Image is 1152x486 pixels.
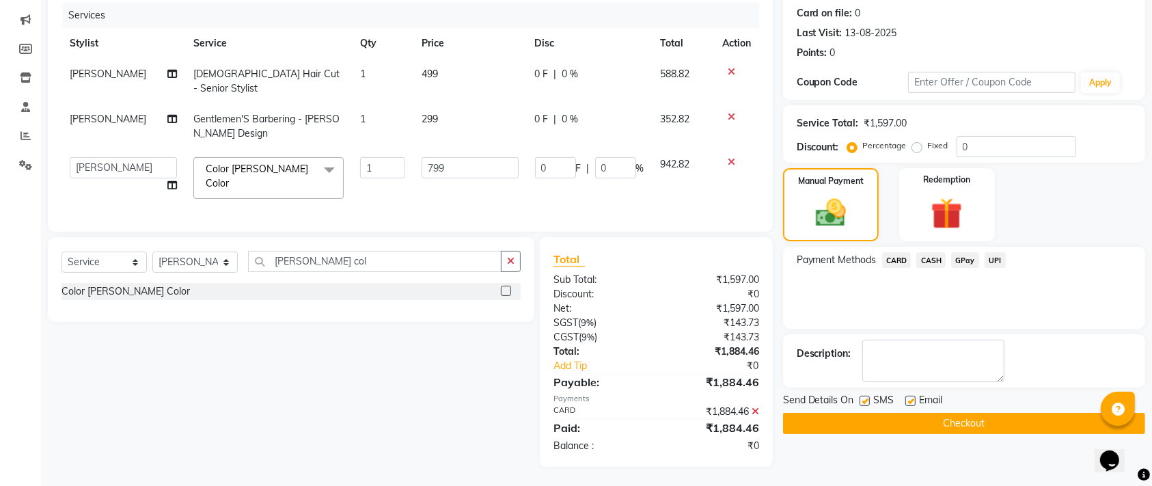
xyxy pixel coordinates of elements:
th: Price [413,28,526,59]
span: UPI [985,252,1006,268]
div: ₹0 [656,439,769,453]
span: 0 F [535,67,549,81]
div: Net: [543,301,656,316]
div: ₹1,597.00 [864,116,907,131]
span: [DEMOGRAPHIC_DATA] Hair Cut - Senior Stylist [193,68,340,94]
span: SGST [553,316,578,329]
div: ₹143.73 [656,330,769,345]
th: Disc [527,28,653,59]
span: CGST [553,331,579,343]
div: Color [PERSON_NAME] Color [61,284,190,299]
span: 942.82 [661,158,690,170]
th: Action [714,28,759,59]
span: 299 [422,113,438,125]
span: Color [PERSON_NAME] Color [206,163,308,189]
span: 0 % [562,67,579,81]
span: CASH [916,252,946,268]
div: Payments [553,393,759,405]
input: Enter Offer / Coupon Code [908,72,1075,93]
span: 588.82 [661,68,690,80]
label: Percentage [863,139,907,152]
span: % [636,161,644,176]
div: Service Total: [797,116,859,131]
iframe: chat widget [1095,431,1138,472]
a: Add Tip [543,359,675,373]
input: Search or Scan [248,251,502,272]
span: SMS [874,393,894,410]
div: ₹143.73 [656,316,769,330]
span: | [554,67,557,81]
div: ₹1,884.46 [656,405,769,419]
img: _gift.svg [921,194,972,233]
label: Redemption [923,174,970,186]
button: Checkout [783,413,1145,434]
span: | [587,161,590,176]
div: Points: [797,46,827,60]
th: Total [653,28,714,59]
div: ₹1,884.46 [656,374,769,390]
th: Stylist [61,28,185,59]
div: Discount: [797,140,839,154]
label: Fixed [928,139,948,152]
span: 9% [581,317,594,328]
div: CARD [543,405,656,419]
div: ( ) [543,330,656,345]
div: Paid: [543,420,656,436]
span: GPay [951,252,979,268]
span: Send Details On [783,393,854,410]
span: Payment Methods [797,253,877,267]
span: [PERSON_NAME] [70,68,146,80]
span: Gentlemen'S Barbering - [PERSON_NAME] Design [193,113,340,139]
div: Balance : [543,439,656,453]
span: 0 F [535,112,549,126]
div: Coupon Code [797,75,908,90]
span: 9% [581,332,594,342]
div: 13-08-2025 [845,26,897,40]
div: Total: [543,345,656,359]
div: Description: [797,347,851,361]
label: Manual Payment [798,175,864,187]
div: ₹0 [675,359,769,373]
div: ( ) [543,316,656,330]
div: Last Visit: [797,26,842,40]
div: Discount: [543,287,656,301]
div: 0 [855,6,861,21]
span: | [554,112,557,126]
div: 0 [830,46,836,60]
div: ₹0 [656,287,769,301]
div: Card on file: [797,6,853,21]
span: 1 [360,113,366,125]
div: Sub Total: [543,273,656,287]
div: ₹1,597.00 [656,301,769,316]
th: Qty [352,28,414,59]
span: 499 [422,68,438,80]
div: Services [63,3,769,28]
a: x [229,177,235,189]
span: CARD [882,252,911,268]
div: Payable: [543,374,656,390]
button: Apply [1081,72,1120,93]
span: Total [553,252,585,267]
div: ₹1,597.00 [656,273,769,287]
span: F [576,161,581,176]
div: ₹1,884.46 [656,420,769,436]
span: [PERSON_NAME] [70,113,146,125]
th: Service [185,28,352,59]
div: ₹1,884.46 [656,345,769,359]
span: 352.82 [661,113,690,125]
span: Email [920,393,943,410]
span: 1 [360,68,366,80]
img: _cash.svg [806,195,855,230]
span: 0 % [562,112,579,126]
